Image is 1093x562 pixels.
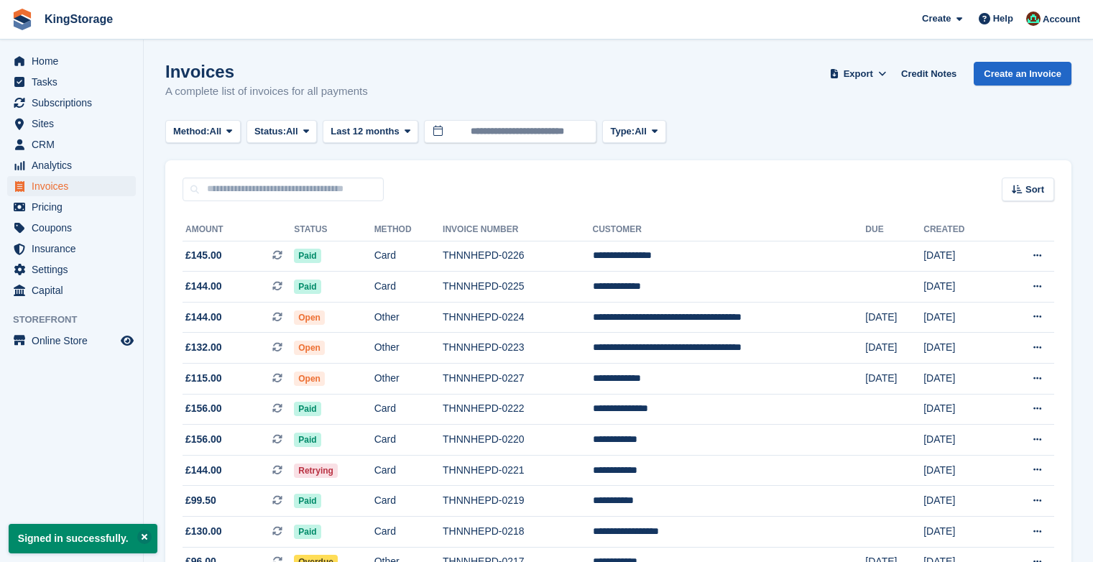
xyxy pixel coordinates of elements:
[922,11,951,26] span: Create
[374,302,443,333] td: Other
[294,494,320,508] span: Paid
[185,279,222,294] span: £144.00
[294,280,320,294] span: Paid
[443,272,592,303] td: THNNHEPD-0225
[32,51,118,71] span: Home
[7,259,136,280] a: menu
[331,124,399,139] span: Last 12 months
[923,218,999,241] th: Created
[185,493,216,508] span: £99.50
[865,302,923,333] td: [DATE]
[185,401,222,416] span: £156.00
[7,51,136,71] a: menu
[7,239,136,259] a: menu
[635,124,647,139] span: All
[443,302,592,333] td: THNNHEPD-0224
[1025,183,1044,197] span: Sort
[374,241,443,272] td: Card
[865,364,923,395] td: [DATE]
[374,272,443,303] td: Card
[39,7,119,31] a: KingStorage
[374,394,443,425] td: Card
[7,280,136,300] a: menu
[185,310,222,325] span: £144.00
[443,364,592,395] td: THNNHEPD-0227
[7,134,136,155] a: menu
[1026,11,1041,26] img: John King
[7,197,136,217] a: menu
[32,134,118,155] span: CRM
[32,72,118,92] span: Tasks
[323,120,418,144] button: Last 12 months
[610,124,635,139] span: Type:
[294,218,374,241] th: Status
[443,486,592,517] td: THNNHEPD-0219
[374,218,443,241] th: Method
[246,120,317,144] button: Status: All
[374,333,443,364] td: Other
[923,272,999,303] td: [DATE]
[173,124,210,139] span: Method:
[165,62,368,81] h1: Invoices
[32,114,118,134] span: Sites
[185,463,222,478] span: £144.00
[443,241,592,272] td: THNNHEPD-0226
[923,241,999,272] td: [DATE]
[32,239,118,259] span: Insurance
[443,425,592,456] td: THNNHEPD-0220
[32,259,118,280] span: Settings
[443,333,592,364] td: THNNHEPD-0223
[294,310,325,325] span: Open
[1043,12,1080,27] span: Account
[294,249,320,263] span: Paid
[32,218,118,238] span: Coupons
[7,114,136,134] a: menu
[32,197,118,217] span: Pricing
[9,524,157,553] p: Signed in successfully.
[844,67,873,81] span: Export
[7,176,136,196] a: menu
[286,124,298,139] span: All
[602,120,665,144] button: Type: All
[923,394,999,425] td: [DATE]
[185,248,222,263] span: £145.00
[923,302,999,333] td: [DATE]
[974,62,1071,86] a: Create an Invoice
[165,83,368,100] p: A complete list of invoices for all payments
[32,93,118,113] span: Subscriptions
[993,11,1013,26] span: Help
[294,525,320,539] span: Paid
[826,62,890,86] button: Export
[7,93,136,113] a: menu
[294,402,320,416] span: Paid
[32,331,118,351] span: Online Store
[374,364,443,395] td: Other
[119,332,136,349] a: Preview store
[7,331,136,351] a: menu
[443,455,592,486] td: THNNHEPD-0221
[32,176,118,196] span: Invoices
[13,313,143,327] span: Storefront
[374,517,443,548] td: Card
[294,433,320,447] span: Paid
[865,333,923,364] td: [DATE]
[7,155,136,175] a: menu
[7,218,136,238] a: menu
[895,62,962,86] a: Credit Notes
[183,218,294,241] th: Amount
[185,340,222,355] span: £132.00
[923,333,999,364] td: [DATE]
[165,120,241,144] button: Method: All
[294,341,325,355] span: Open
[593,218,866,241] th: Customer
[443,218,592,241] th: Invoice Number
[32,280,118,300] span: Capital
[923,486,999,517] td: [DATE]
[923,517,999,548] td: [DATE]
[865,218,923,241] th: Due
[374,455,443,486] td: Card
[374,486,443,517] td: Card
[294,464,338,478] span: Retrying
[7,72,136,92] a: menu
[443,517,592,548] td: THNNHEPD-0218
